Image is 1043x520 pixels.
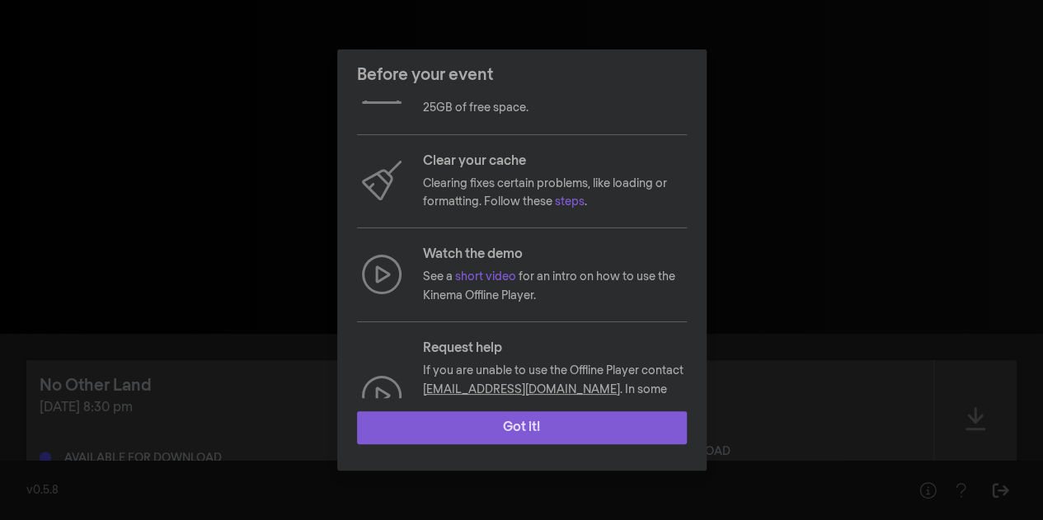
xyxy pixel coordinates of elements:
header: Before your event [337,49,707,101]
p: Request help [423,339,687,358]
a: short video [455,271,516,283]
button: Got it! [357,411,687,444]
p: See a for an intro on how to use the Kinema Offline Player. [423,268,687,305]
p: Watch the demo [423,245,687,265]
a: [EMAIL_ADDRESS][DOMAIN_NAME] [423,384,620,396]
p: If you are unable to use the Offline Player contact . In some cases, a backup link to stream the ... [423,362,687,454]
p: Clearing fixes certain problems, like loading or formatting. Follow these . [423,175,687,212]
a: steps [555,196,585,208]
p: Clear your cache [423,152,687,171]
